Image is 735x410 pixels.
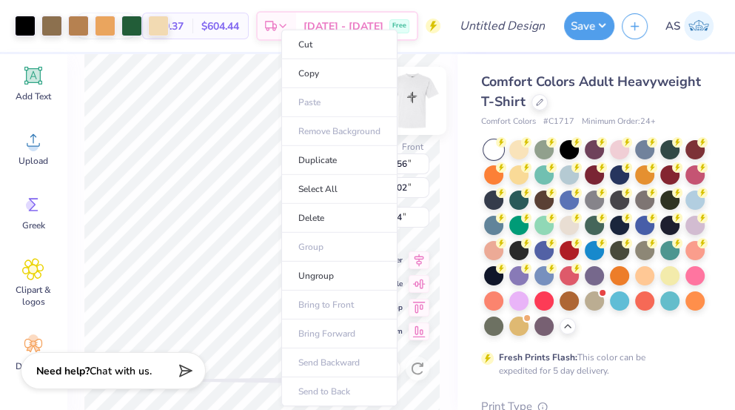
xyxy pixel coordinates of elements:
[201,19,239,34] span: $604.44
[564,12,614,40] button: Save
[22,219,45,231] span: Greek
[499,351,577,363] strong: Fresh Prints Flash:
[481,116,536,128] span: Comfort Colors
[281,146,397,175] li: Duplicate
[684,11,714,41] img: Abigail Searfoss
[402,140,423,153] div: Front
[19,155,48,167] span: Upload
[90,364,152,378] span: Chat with us.
[16,360,51,372] span: Decorate
[582,116,656,128] span: Minimum Order: 24 +
[281,175,397,204] li: Select All
[659,11,720,41] a: AS
[543,116,574,128] span: # C1717
[281,30,397,59] li: Cut
[383,71,442,130] img: Front
[499,351,681,377] div: This color can be expedited for 5 day delivery.
[281,59,397,88] li: Copy
[303,19,383,34] span: [DATE] - [DATE]
[448,11,557,41] input: Untitled Design
[36,364,90,378] strong: Need help?
[392,21,406,31] span: Free
[77,13,135,39] input: – –
[281,262,397,291] li: Ungroup
[665,18,680,35] span: AS
[9,284,58,308] span: Clipart & logos
[281,204,397,233] li: Delete
[481,73,701,110] span: Comfort Colors Adult Heavyweight T-Shirt
[16,90,51,102] span: Add Text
